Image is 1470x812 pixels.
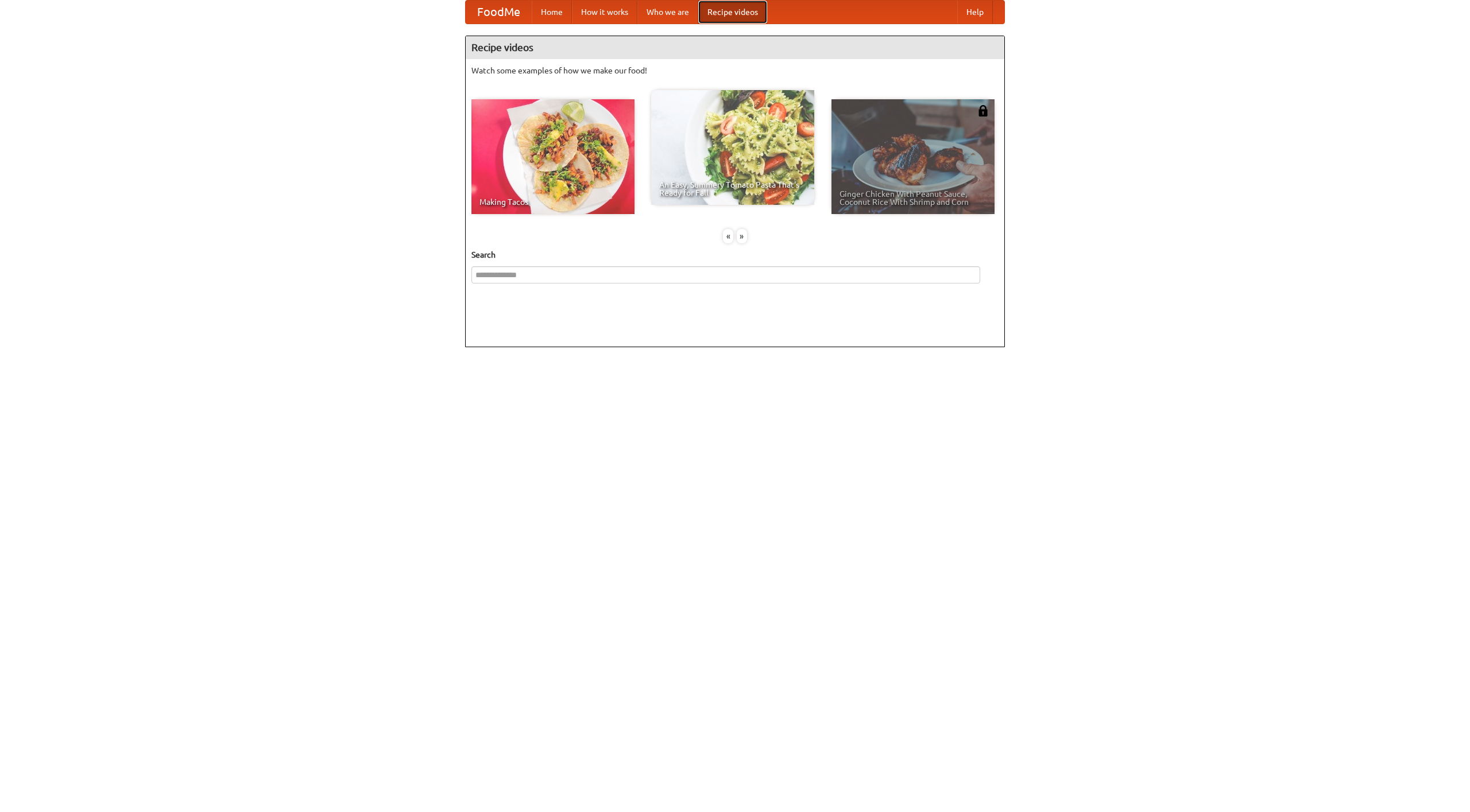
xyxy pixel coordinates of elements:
a: Recipe videos [698,1,767,24]
h4: Recipe videos [466,36,1004,59]
a: Who we are [637,1,698,24]
a: Help [957,1,993,24]
a: An Easy, Summery Tomato Pasta That's Ready for Fall [651,90,814,205]
p: Watch some examples of how we make our food! [471,65,999,76]
a: Making Tacos [471,99,635,214]
span: Making Tacos [479,198,626,206]
img: 483408.png [977,105,989,116]
span: An Easy, Summery Tomato Pasta That's Ready for Fall [659,181,806,197]
a: How it works [572,1,637,24]
a: Home [532,1,572,24]
div: » [737,229,747,243]
div: « [723,229,733,243]
a: FoodMe [466,1,532,24]
h5: Search [471,249,999,261]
